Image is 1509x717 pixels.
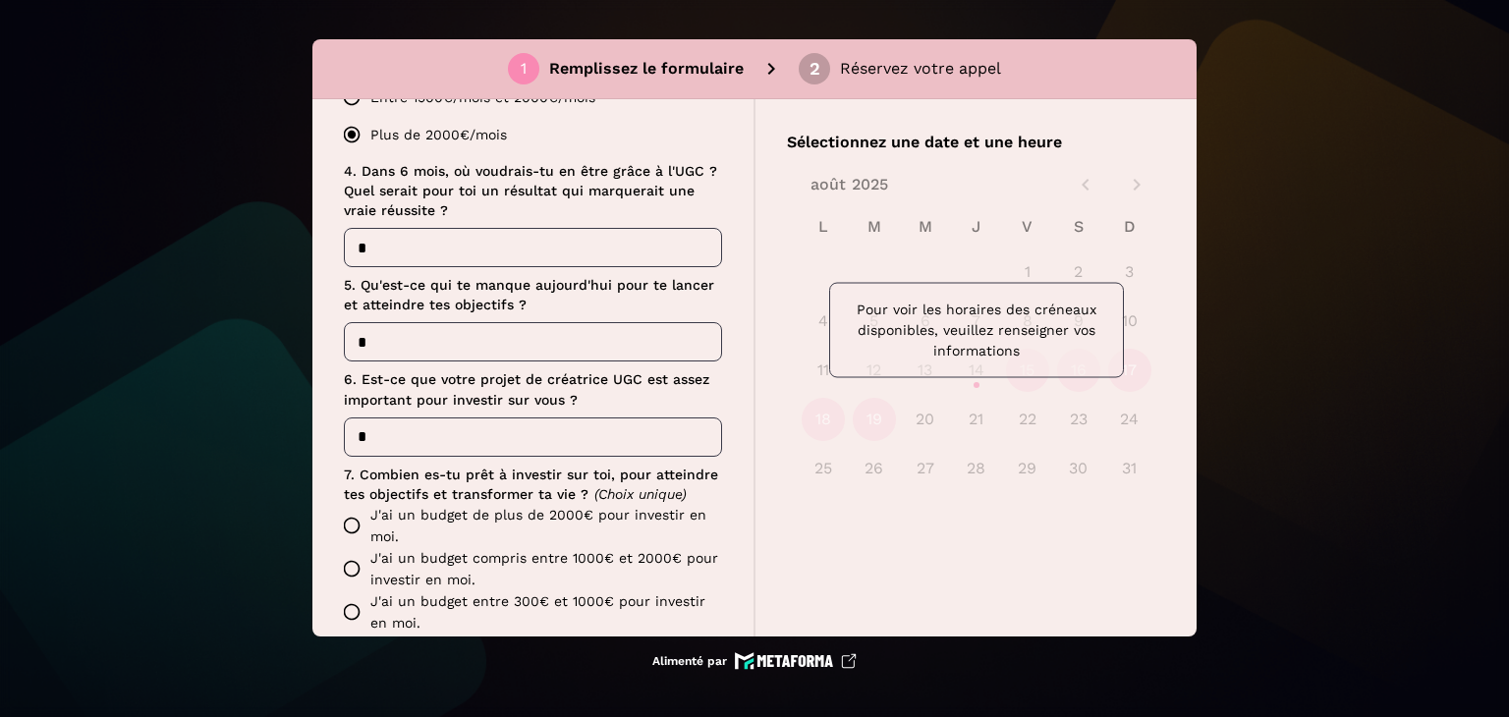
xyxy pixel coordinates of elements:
font: Réservez votre appel [840,59,1001,78]
font: Remplissez le formulaire [549,59,744,78]
font: 4. Dans 6 mois, où voudrais-tu en être grâce à l'UGC ? Quel serait pour toi un résultat qui marqu... [344,163,722,218]
font: J'ai un budget de plus de 2000€ pour investir en moi. [370,507,706,544]
font: 2 [810,58,820,79]
font: Alimenté par [652,654,727,668]
font: J'ai un budget compris entre 1000€ et 2000€ pour investir en moi. [370,550,718,587]
font: 7. Combien es-tu prêt à investir sur toi, pour atteindre tes objectifs et transformer ta vie ? [344,467,723,502]
font: Sélectionnez une date et une heure [787,133,1062,151]
font: J'ai un budget entre 300€ et 1000€ pour investir en moi. [370,593,705,631]
font: Plus de 2000€/mois [370,127,507,142]
a: Alimenté par [652,652,857,670]
font: Pour voir les horaires des créneaux disponibles, veuillez renseigner vos informations [857,302,1096,358]
font: 6. Est-ce que votre projet de créatrice UGC est assez important pour investir sur vous ? [344,371,714,407]
font: 1 [521,59,527,78]
font: Entre 1500€/mois et 2000€/mois [370,89,595,105]
font: (Choix unique) [594,486,687,502]
font: 5. Qu'est-ce qui te manque aujourd'hui pour te lancer et atteindre tes objectifs ? [344,277,719,312]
